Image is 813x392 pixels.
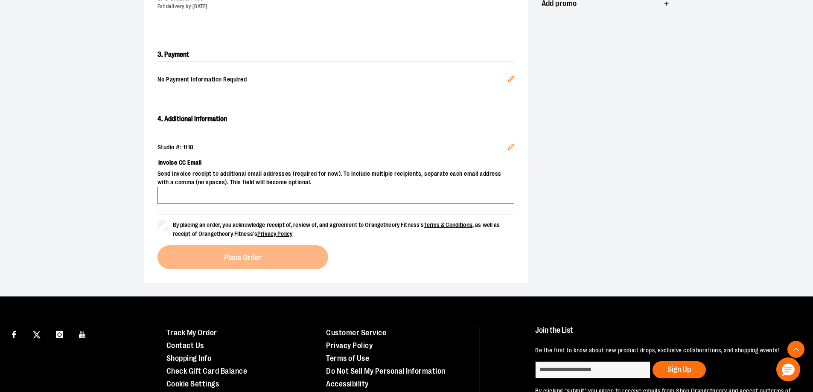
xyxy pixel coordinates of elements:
[326,380,369,388] a: Accessibility
[157,48,514,62] h2: 3. Payment
[157,170,514,187] span: Send invoice receipt to additional email addresses (required for now). To include multiple recipi...
[157,112,514,126] h2: 4. Additional Information
[157,221,168,231] input: By placing an order, you acknowledge receipt of, review of, and agreement to Orangetheory Fitness...
[535,346,793,355] p: Be the first to know about new product drops, exclusive collaborations, and shopping events!
[424,221,472,228] a: Terms & Conditions
[326,354,369,363] a: Terms of Use
[166,367,248,375] a: Check Gift Card Balance
[33,331,41,339] img: Twitter
[157,75,507,85] span: No Payment Information Required
[75,326,90,341] a: Visit our Youtube page
[157,155,514,170] label: Invoice CC Email
[667,365,691,374] span: Sign Up
[653,361,706,378] button: Sign Up
[787,341,804,358] button: Back To Top
[535,361,650,378] input: enter email
[326,367,446,375] a: Do Not Sell My Personal Information
[501,136,521,160] button: Edit
[173,221,500,237] span: By placing an order, you acknowledge receipt of, review of, and agreement to Orangetheory Fitness...
[166,341,204,350] a: Contact Us
[326,328,386,337] a: Customer Service
[501,69,521,92] button: Edit
[52,326,67,341] a: Visit our Instagram page
[6,326,21,341] a: Visit our Facebook page
[166,380,219,388] a: Cookie Settings
[157,3,507,10] div: Est delivery by [DATE]
[166,328,217,337] a: Track My Order
[166,354,212,363] a: Shopping Info
[326,341,373,350] a: Privacy Policy
[29,326,44,341] a: Visit our X page
[257,230,292,237] a: Privacy Policy
[776,357,800,381] button: Hello, have a question? Let’s chat.
[535,326,793,342] h4: Join the List
[157,143,514,152] div: Studio #: 1118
